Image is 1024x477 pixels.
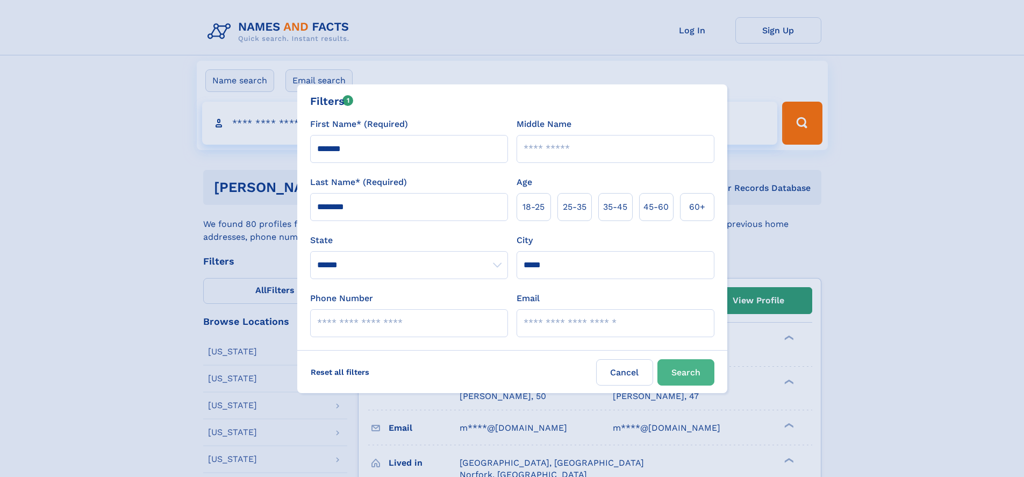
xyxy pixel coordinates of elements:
span: 45‑60 [643,201,669,213]
button: Search [657,359,714,386]
label: City [517,234,533,247]
label: Reset all filters [304,359,376,385]
label: First Name* (Required) [310,118,408,131]
span: 18‑25 [522,201,545,213]
div: Filters [310,93,354,109]
label: State [310,234,508,247]
span: 25‑35 [563,201,586,213]
span: 35‑45 [603,201,627,213]
label: Email [517,292,540,305]
label: Phone Number [310,292,373,305]
span: 60+ [689,201,705,213]
label: Last Name* (Required) [310,176,407,189]
label: Age [517,176,532,189]
label: Middle Name [517,118,571,131]
label: Cancel [596,359,653,386]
